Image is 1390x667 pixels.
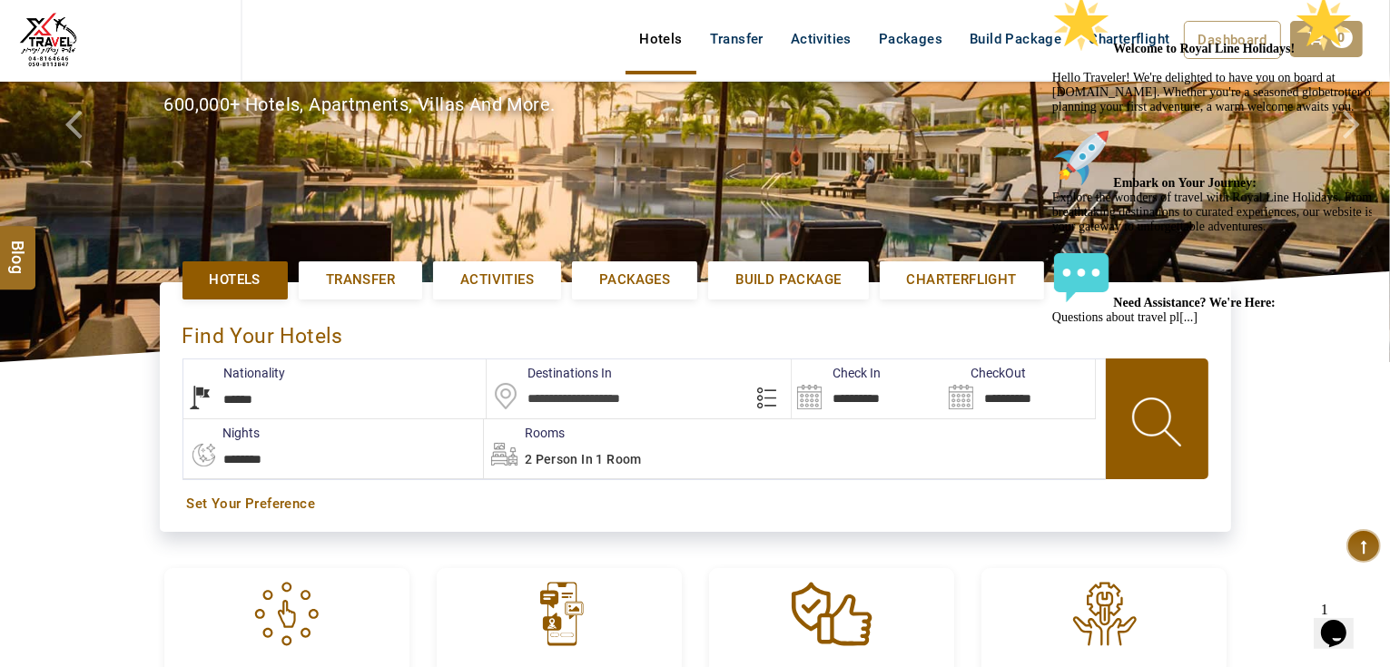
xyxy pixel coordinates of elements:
[943,364,1026,382] label: CheckOut
[299,261,422,299] a: Transfer
[865,21,956,57] a: Packages
[7,54,330,337] span: Hello Traveler! We're delighted to have you on board at [DOMAIN_NAME]. Whether you're a seasoned ...
[525,452,642,466] span: 2 Person in 1 Room
[7,7,65,65] img: :star2:
[792,364,881,382] label: Check In
[599,270,670,289] span: Packages
[1314,594,1372,649] iframe: chat widget
[182,261,288,299] a: Hotels
[792,359,943,418] input: Search
[69,309,231,322] strong: Need Assistance? We're Here:
[696,21,777,57] a: Transfer
[7,7,334,338] div: 🌟 Welcome to Royal Line Holidays!🌟Hello Traveler! We're delighted to have you on board at [DOMAIN...
[460,270,534,289] span: Activities
[210,270,261,289] span: Hotels
[7,142,65,200] img: :rocket:
[484,424,565,442] label: Rooms
[943,359,1095,418] input: Search
[735,270,841,289] span: Build Package
[187,495,1204,514] a: Set Your Preference
[6,240,30,255] span: Blog
[708,261,868,299] a: Build Package
[956,21,1075,57] a: Build Package
[7,261,65,319] img: :speech_balloon:
[777,21,865,57] a: Activities
[69,189,212,202] strong: Embark on Your Journey:
[250,7,308,65] img: :star2:
[183,364,286,382] label: Nationality
[907,270,1017,289] span: Charterflight
[182,424,261,442] label: nights
[487,364,612,382] label: Destinations In
[14,7,83,76] img: The Royal Line Holidays
[326,270,395,289] span: Transfer
[572,261,697,299] a: Packages
[182,305,1208,358] div: Find Your Hotels
[69,54,309,68] strong: Welcome to Royal Line Holidays!
[626,21,695,57] a: Hotels
[433,261,561,299] a: Activities
[880,261,1044,299] a: Charterflight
